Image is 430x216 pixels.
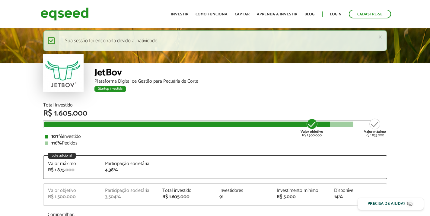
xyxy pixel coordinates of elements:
[301,129,323,135] strong: Valor objetivo
[43,103,387,108] div: Total Investido
[51,139,62,147] strong: 116%
[277,195,325,199] div: R$ 5.000
[301,118,323,137] div: R$ 1.500.000
[162,188,211,193] div: Total investido
[105,168,153,173] div: 4,38%
[94,68,387,79] div: JetBov
[257,12,297,16] a: Aprenda a investir
[43,110,387,117] div: R$ 1.605.000
[48,195,96,199] div: R$ 1.500.000
[304,12,314,16] a: Blog
[94,79,387,84] div: Plataforma Digital de Gestão para Pecuária de Corte
[334,188,382,193] div: Disponível
[40,6,89,22] img: EqSeed
[378,34,382,40] a: ×
[330,12,342,16] a: Login
[349,10,391,18] a: Cadastre-se
[171,12,188,16] a: Investir
[364,129,386,135] strong: Valor máximo
[48,168,96,173] div: R$ 1.875.000
[334,195,382,199] div: 14%
[196,12,228,16] a: Como funciona
[94,86,126,92] div: Startup investida
[48,188,96,193] div: Valor objetivo
[45,134,386,139] div: Investido
[105,195,153,199] div: 3,504%
[219,195,268,199] div: 91
[105,188,153,193] div: Participação societária
[364,118,386,137] div: R$ 1.875.000
[105,161,153,166] div: Participação societária
[219,188,268,193] div: Investidores
[48,161,96,166] div: Valor máximo
[43,30,387,51] div: Sua sessão foi encerrada devido a inatividade.
[162,195,211,199] div: R$ 1.605.000
[51,132,63,141] strong: 107%
[277,188,325,193] div: Investimento mínimo
[235,12,250,16] a: Captar
[45,141,386,146] div: Pedidos
[48,153,76,159] div: Lote adicional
